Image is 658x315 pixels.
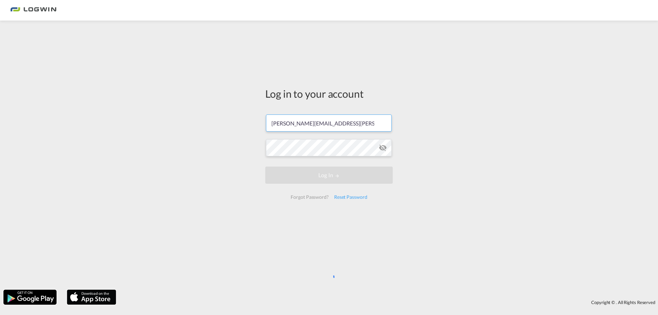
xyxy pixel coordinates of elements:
[265,167,393,184] button: LOGIN
[265,86,393,101] div: Log in to your account
[10,3,57,18] img: bc73a0e0d8c111efacd525e4c8ad7d32.png
[379,144,387,152] md-icon: icon-eye-off
[288,191,331,203] div: Forgot Password?
[120,296,658,308] div: Copyright © . All Rights Reserved
[3,289,57,305] img: google.png
[66,289,117,305] img: apple.png
[331,191,370,203] div: Reset Password
[266,114,392,132] input: Enter email/phone number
